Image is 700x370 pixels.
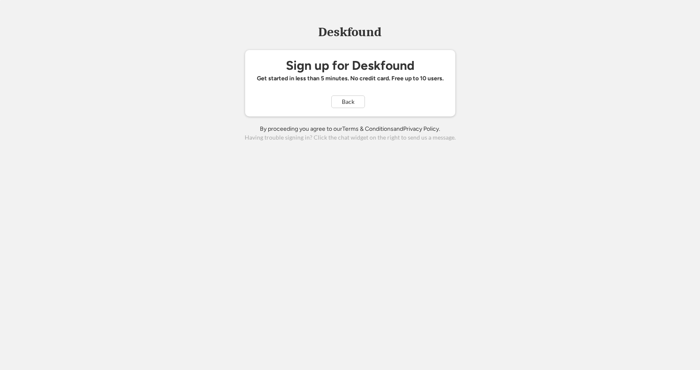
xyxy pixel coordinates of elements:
[403,125,440,132] a: Privacy Policy.
[314,26,386,39] div: Deskfound
[286,58,415,72] div: Sign up for Deskfound
[331,95,365,108] button: Back
[342,125,394,132] a: Terms & Conditions
[257,74,444,83] div: Get started in less than 5 minutes. No credit card. Free up to 10 users.
[260,125,440,133] div: By proceeding you agree to our and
